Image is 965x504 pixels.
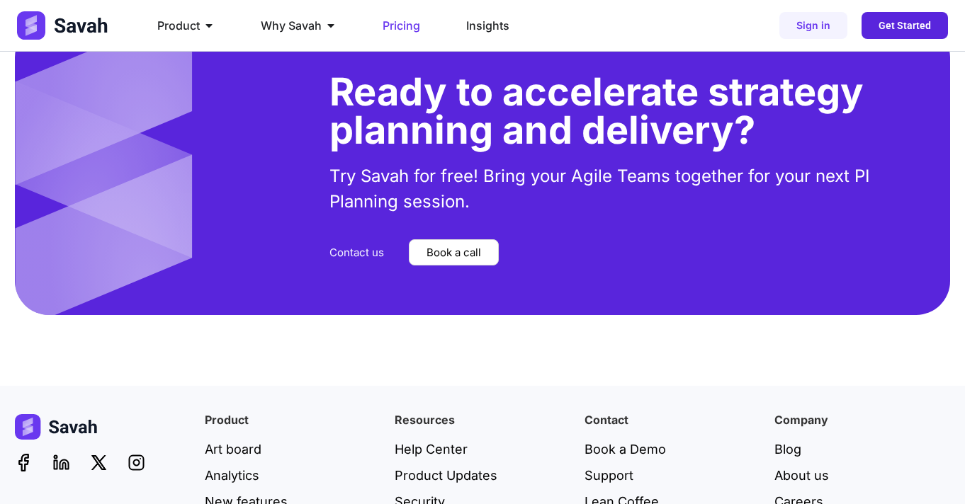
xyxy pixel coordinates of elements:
[894,436,965,504] iframe: Chat Widget
[427,247,481,258] span: Book a call
[395,440,570,459] a: Help Center
[862,12,948,39] a: Get Started
[146,11,613,40] div: Menu Toggle
[466,17,509,34] a: Insights
[157,17,200,34] span: Product
[409,239,499,265] a: Book a call
[774,440,801,459] span: Blog
[395,466,570,485] a: Product Updates
[879,21,931,30] span: Get Started
[395,414,570,425] h4: Resources
[774,466,829,485] span: About us
[205,466,259,485] span: Analytics
[329,73,936,149] h2: Ready to accelerate strategy planning and delivery?
[146,11,613,40] nav: Menu
[261,17,322,34] span: Why Savah
[329,164,936,214] p: Try Savah for free! Bring your Agile Teams together for your next PI Planning session.
[585,466,633,485] span: Support
[383,17,420,34] a: Pricing
[585,466,760,485] a: Support
[205,440,380,459] a: Art board
[585,440,666,459] span: Book a Demo
[774,414,950,425] h4: Company
[796,21,830,30] span: Sign in
[329,247,384,258] a: Contact us
[395,466,497,485] span: Product Updates
[774,466,950,485] a: About us
[779,12,847,39] a: Sign in
[205,440,261,459] span: Art board
[17,11,111,40] img: Logo (2)
[205,414,380,425] h4: Product
[205,466,380,485] a: Analytics
[395,440,468,459] span: Help Center
[585,414,760,425] h4: Contact
[585,440,760,459] a: Book a Demo
[774,440,950,459] a: Blog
